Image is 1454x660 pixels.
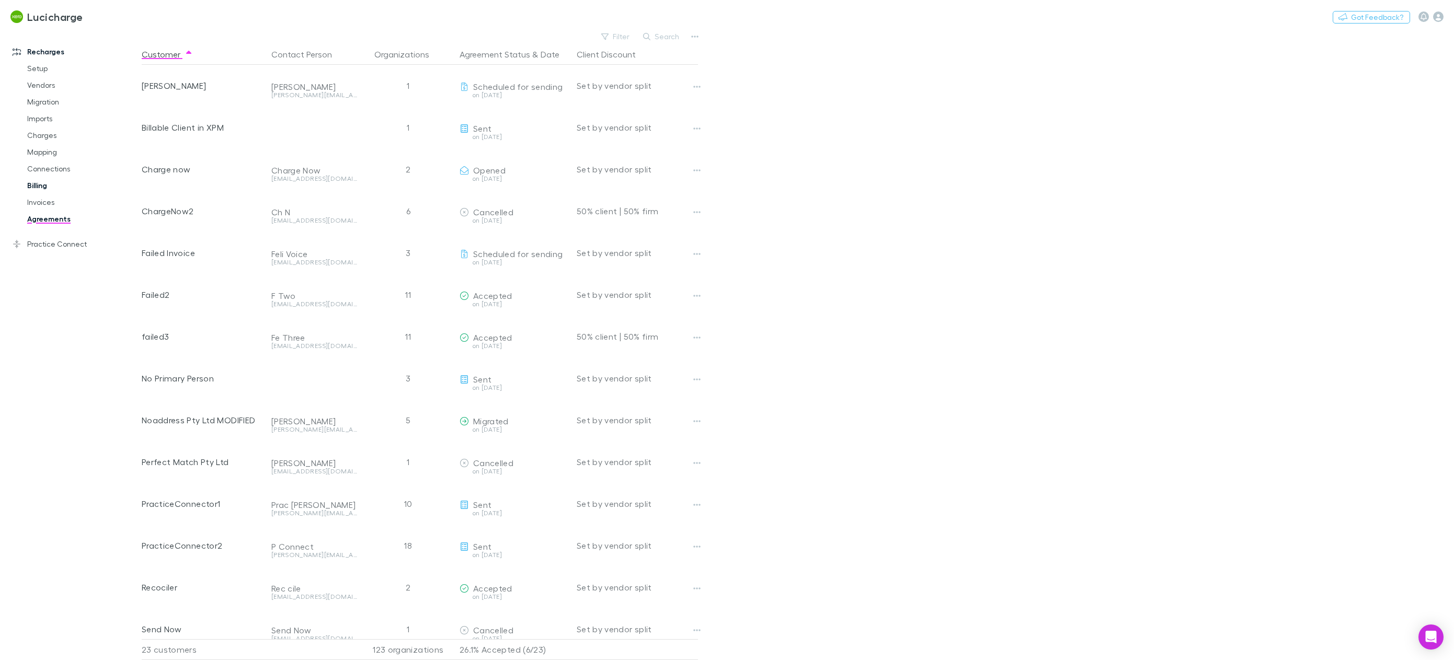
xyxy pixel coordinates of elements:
a: Connections [17,160,147,177]
img: Lucicharge's Logo [10,10,23,23]
div: Set by vendor split [577,357,698,399]
div: 50% client | 50% firm [577,190,698,232]
div: 3 [361,357,455,399]
div: 11 [361,274,455,316]
a: Recharges [2,43,147,60]
div: on [DATE] [460,301,568,307]
div: on [DATE] [460,594,568,600]
h3: Lucicharge [27,10,83,23]
div: Set by vendor split [577,65,698,107]
div: failed3 [142,316,263,357]
div: 50% client | 50% firm [577,316,698,357]
span: Sent [473,500,491,510]
button: Got Feedback? [1333,11,1410,24]
div: [PERSON_NAME] [142,65,263,107]
button: Organizations [374,44,442,65]
div: Set by vendor split [577,274,698,316]
div: Feli Voice [271,249,357,259]
div: Charge now [142,148,263,190]
div: P Connect [271,541,357,552]
span: Scheduled for sending [473,249,563,259]
a: Lucicharge [4,4,89,29]
a: Migration [17,94,147,110]
div: ChargeNow2 [142,190,263,232]
span: Sent [473,123,491,133]
div: & [460,44,568,65]
div: PracticeConnector1 [142,483,263,525]
a: Imports [17,110,147,127]
div: 1 [361,441,455,483]
span: Scheduled for sending [473,82,563,91]
div: Failed2 [142,274,263,316]
span: Cancelled [473,458,513,468]
div: 23 customers [142,639,267,660]
div: on [DATE] [460,259,568,265]
div: F Two [271,291,357,301]
div: on [DATE] [460,176,568,182]
div: [EMAIL_ADDRESS][DOMAIN_NAME] [271,468,357,474]
div: [PERSON_NAME] [271,82,357,92]
a: Practice Connect [2,236,147,252]
div: on [DATE] [460,510,568,516]
button: Agreement Status [460,44,530,65]
a: Mapping [17,144,147,160]
div: 6 [361,190,455,232]
a: Vendors [17,77,147,94]
button: Customer [142,44,193,65]
div: [PERSON_NAME][EMAIL_ADDRESS][DOMAIN_NAME] [271,92,357,98]
div: on [DATE] [460,385,568,391]
div: Billable Client in XPM [142,107,263,148]
div: Set by vendor split [577,525,698,566]
a: Agreements [17,211,147,227]
div: 3 [361,232,455,274]
div: on [DATE] [460,552,568,558]
div: No Primary Person [142,357,263,399]
div: Prac [PERSON_NAME] [271,500,357,510]
div: 18 [361,525,455,566]
div: on [DATE] [460,92,568,98]
span: Sent [473,374,491,384]
span: Migrated [473,416,509,426]
div: on [DATE] [460,217,568,224]
div: [PERSON_NAME][EMAIL_ADDRESS][DOMAIN_NAME] [271,510,357,516]
div: [EMAIL_ADDRESS][DOMAIN_NAME] [271,635,357,642]
div: Set by vendor split [577,232,698,274]
div: Ch N [271,207,357,217]
div: [EMAIL_ADDRESS][DOMAIN_NAME] [271,343,357,349]
div: PracticeConnector2 [142,525,263,566]
span: Accepted [473,291,512,300]
span: Sent [473,541,491,551]
div: on [DATE] [460,343,568,349]
span: Opened [473,165,506,175]
div: on [DATE] [460,468,568,474]
div: 2 [361,148,455,190]
div: 10 [361,483,455,525]
div: 1 [361,65,455,107]
div: Failed Invoice [142,232,263,274]
a: Billing [17,177,147,194]
span: Accepted [473,332,512,342]
div: Perfect Match Pty Ltd [142,441,263,483]
div: [PERSON_NAME][EMAIL_ADDRESS][DOMAIN_NAME] [271,552,357,558]
a: Charges [17,127,147,144]
button: Search [638,30,685,43]
div: Rec cile [271,583,357,594]
div: Set by vendor split [577,608,698,650]
div: 5 [361,399,455,441]
div: Set by vendor split [577,441,698,483]
div: Set by vendor split [577,566,698,608]
div: on [DATE] [460,635,568,642]
div: Noaddress Pty Ltd MODIFIED [142,399,263,441]
button: Contact Person [271,44,345,65]
div: 1 [361,608,455,650]
div: Set by vendor split [577,148,698,190]
div: [EMAIL_ADDRESS][DOMAIN_NAME] [271,176,357,182]
div: Open Intercom Messenger [1418,624,1444,650]
div: Set by vendor split [577,483,698,525]
div: 1 [361,107,455,148]
div: on [DATE] [460,426,568,433]
div: Recociler [142,566,263,608]
a: Setup [17,60,147,77]
div: [PERSON_NAME] [271,458,357,468]
div: Set by vendor split [577,399,698,441]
